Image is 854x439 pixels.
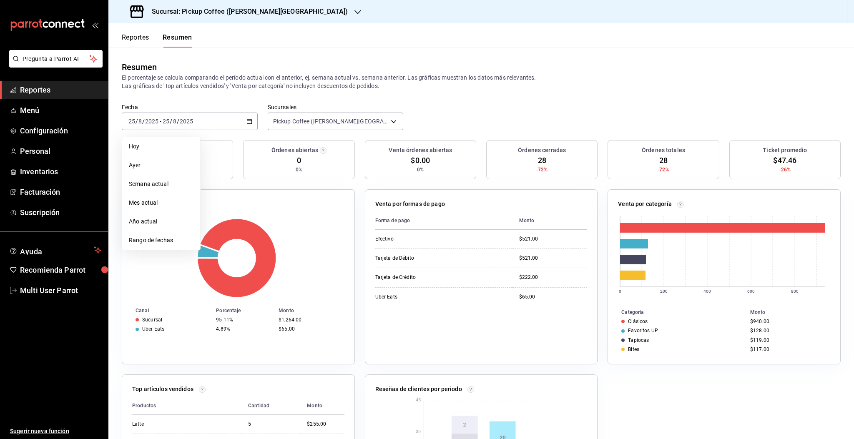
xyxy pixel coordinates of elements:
h3: Ticket promedio [763,146,807,155]
th: Monto [300,397,344,415]
input: ---- [145,118,159,125]
div: Resumen [122,61,157,73]
span: Configuración [20,125,101,136]
span: 0% [417,166,424,173]
div: Clásicos [628,319,648,324]
button: Reportes [122,33,149,48]
div: $119.00 [750,337,827,343]
div: $1,264.00 [279,317,341,323]
h3: Órdenes cerradas [518,146,566,155]
label: Sucursales [268,104,404,110]
div: Sucursal [142,317,162,323]
span: -72% [658,166,669,173]
button: Pregunta a Parrot AI [9,50,103,68]
div: 5 [248,421,294,428]
div: Tarjeta de Débito [375,255,459,262]
th: Monto [275,306,354,315]
button: Resumen [163,33,192,48]
div: $117.00 [750,346,827,352]
th: Monto [747,308,840,317]
text: 0 [619,289,621,294]
span: / [142,118,145,125]
th: Cantidad [241,397,300,415]
span: Recomienda Parrot [20,264,101,276]
div: Tapiocas [628,337,649,343]
p: Venta por formas de pago [375,200,445,208]
span: - [160,118,161,125]
th: Productos [132,397,241,415]
span: Inventarios [20,166,101,177]
span: Facturación [20,186,101,198]
th: Porcentaje [213,306,275,315]
input: -- [162,118,170,125]
div: Uber Eats [142,326,164,332]
span: Suscripción [20,207,101,218]
div: $255.00 [307,421,344,428]
span: Reportes [20,84,101,95]
div: $128.00 [750,328,827,334]
div: Tarjeta de Crédito [375,274,459,281]
button: open_drawer_menu [92,22,98,28]
div: Favoritos UP [628,328,658,334]
div: $65.00 [519,294,588,301]
span: Rango de fechas [129,236,193,245]
label: Fecha [122,104,258,110]
a: Pregunta a Parrot AI [6,60,103,69]
th: Canal [122,306,213,315]
div: $940.00 [750,319,827,324]
span: Multi User Parrot [20,285,101,296]
input: -- [128,118,136,125]
span: Menú [20,105,101,116]
span: Mes actual [129,198,193,207]
span: -72% [536,166,548,173]
div: 4.89% [216,326,272,332]
h3: Sucursal: Pickup Coffee ([PERSON_NAME][GEOGRAPHIC_DATA]) [145,7,348,17]
p: Top artículos vendidos [132,385,193,394]
text: 600 [747,289,755,294]
span: / [170,118,172,125]
div: 95.11% [216,317,272,323]
span: Semana actual [129,180,193,188]
span: 28 [659,155,668,166]
div: Latte [132,421,216,428]
p: El porcentaje se calcula comparando el período actual con el anterior, ej. semana actual vs. sema... [122,73,841,90]
span: 0 [297,155,301,166]
h3: Órdenes abiertas [271,146,318,155]
div: Uber Eats [375,294,459,301]
text: 800 [791,289,799,294]
div: $521.00 [519,236,588,243]
th: Forma de pago [375,212,512,230]
span: $0.00 [411,155,430,166]
th: Monto [512,212,588,230]
span: / [177,118,179,125]
text: 200 [660,289,668,294]
div: Efectivo [375,236,459,243]
span: Ayuda [20,245,90,255]
input: -- [173,118,177,125]
span: Hoy [129,142,193,151]
span: Ayer [129,161,193,170]
input: -- [138,118,142,125]
div: $222.00 [519,274,588,281]
th: Categoría [608,308,747,317]
span: Pickup Coffee ([PERSON_NAME][GEOGRAPHIC_DATA]) [273,117,388,125]
input: ---- [179,118,193,125]
span: Personal [20,145,101,157]
div: Bites [628,346,639,352]
span: $47.46 [773,155,796,166]
h3: Órdenes totales [642,146,685,155]
span: Año actual [129,217,193,226]
div: $521.00 [519,255,588,262]
span: / [136,118,138,125]
span: 0% [296,166,302,173]
p: Venta por categoría [618,200,672,208]
div: navigation tabs [122,33,192,48]
h3: Venta órdenes abiertas [389,146,452,155]
span: Pregunta a Parrot AI [23,55,90,63]
p: Reseñas de clientes por periodo [375,385,462,394]
span: 28 [538,155,546,166]
span: -26% [779,166,791,173]
div: $65.00 [279,326,341,332]
text: 400 [703,289,711,294]
span: Sugerir nueva función [10,427,101,436]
